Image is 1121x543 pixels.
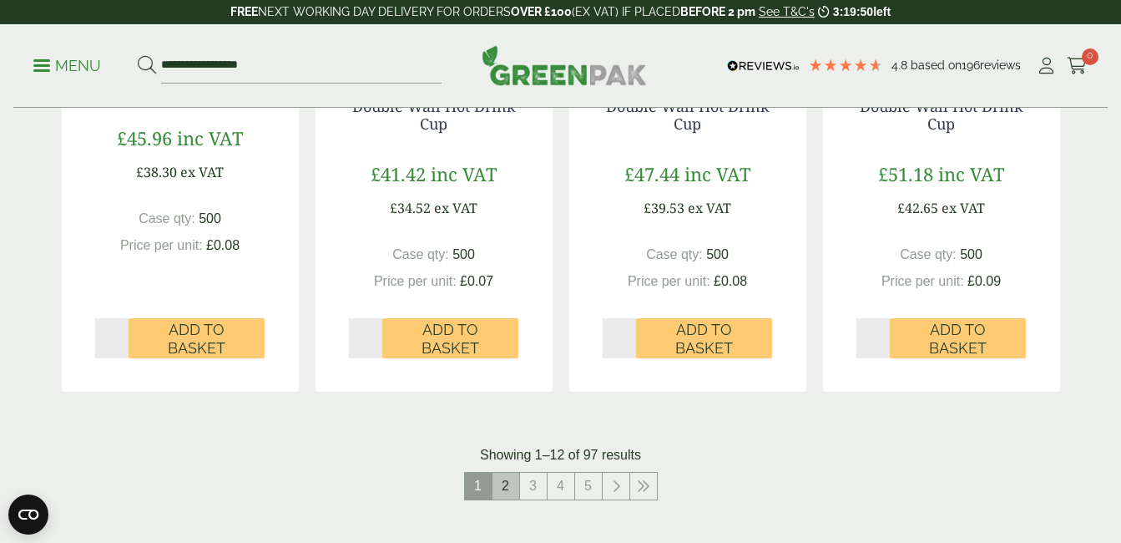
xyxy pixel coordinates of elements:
span: 500 [452,247,475,261]
span: Case qty: [139,211,195,226]
span: inc VAT [938,161,1004,186]
span: Price per unit: [881,274,964,288]
strong: BEFORE 2 pm [680,5,755,18]
span: £0.08 [206,238,240,252]
span: £0.07 [460,274,493,288]
span: 500 [960,247,982,261]
span: ex VAT [688,199,731,217]
a: Menu [33,56,101,73]
span: Case qty: [392,247,449,261]
span: Case qty: [900,247,957,261]
a: 3 [520,473,547,500]
span: £34.52 [390,199,431,217]
span: Price per unit: [628,274,710,288]
img: GreenPak Supplies [482,45,647,85]
a: See T&C's [759,5,815,18]
span: £47.44 [624,161,679,186]
p: Menu [33,56,101,76]
i: Cart [1067,58,1088,74]
span: ex VAT [180,163,224,181]
span: £0.09 [967,274,1001,288]
span: Add to Basket [648,321,760,357]
button: Add to Basket [636,318,772,358]
span: 0 [1082,48,1098,65]
span: Case qty: [646,247,703,261]
span: inc VAT [177,125,243,150]
button: Open CMP widget [8,495,48,535]
span: 4.8 [891,58,911,72]
span: inc VAT [431,161,497,186]
img: REVIEWS.io [727,60,800,72]
span: £38.30 [136,163,177,181]
span: ex VAT [942,199,985,217]
button: Add to Basket [129,318,265,358]
span: reviews [980,58,1021,72]
span: Price per unit: [374,274,457,288]
span: left [873,5,891,18]
span: 1 [465,473,492,500]
span: £45.96 [117,125,172,150]
span: 196 [962,58,980,72]
a: 2 [492,473,519,500]
button: Add to Basket [890,318,1026,358]
a: 4 [548,473,574,500]
span: £51.18 [878,161,933,186]
strong: OVER £100 [511,5,572,18]
button: Add to Basket [382,318,518,358]
span: Based on [911,58,962,72]
span: 500 [199,211,221,226]
span: 500 [706,247,729,261]
a: 5 [575,473,602,500]
span: Add to Basket [394,321,507,357]
a: 0 [1067,53,1088,79]
span: Add to Basket [140,321,253,357]
strong: FREE [230,5,258,18]
span: £42.65 [897,199,938,217]
i: My Account [1036,58,1057,74]
span: £39.53 [644,199,684,217]
div: 4.79 Stars [808,58,883,73]
span: Add to Basket [901,321,1014,357]
span: Price per unit: [120,238,203,252]
span: ex VAT [434,199,477,217]
span: £0.08 [714,274,747,288]
span: 3:19:50 [833,5,873,18]
span: £41.42 [371,161,426,186]
span: inc VAT [684,161,750,186]
p: Showing 1–12 of 97 results [480,445,641,465]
